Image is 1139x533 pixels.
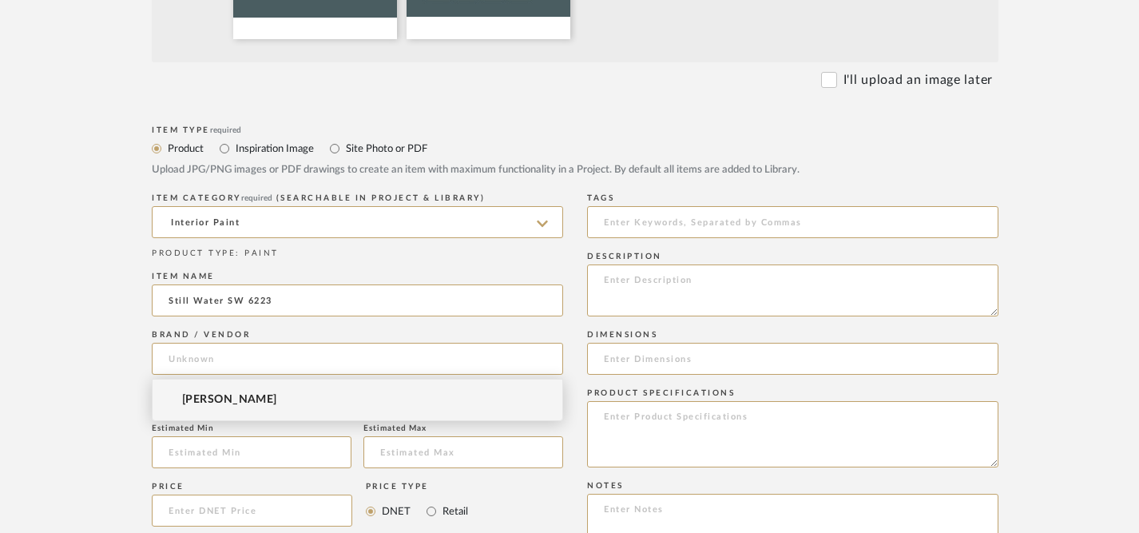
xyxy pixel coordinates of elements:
div: Price [152,482,352,491]
input: Enter DNET Price [152,495,352,527]
mat-radio-group: Select item type [152,138,998,158]
span: required [241,194,272,202]
input: Enter Keywords, Separated by Commas [587,206,998,238]
div: Item Type [152,125,998,135]
div: Estimated Max [363,424,563,433]
mat-radio-group: Select price type [366,495,468,527]
div: Brand / Vendor [152,330,563,340]
input: Unknown [152,343,563,375]
div: Estimated Min [152,424,351,433]
label: I'll upload an image later [843,70,993,89]
div: PRODUCT TYPE [152,248,563,260]
div: Dimensions [587,330,998,340]
label: Product [166,140,204,157]
div: Item name [152,272,563,281]
span: : PAINT [236,249,279,257]
div: Description [587,252,998,261]
label: DNET [380,503,411,520]
input: Estimated Min [152,436,351,468]
span: [PERSON_NAME] [182,393,277,407]
div: ITEM CATEGORY [152,193,563,203]
input: Estimated Max [363,436,563,468]
label: Retail [441,503,468,520]
div: Product Specifications [587,388,998,398]
span: required [210,126,241,134]
input: Type a category to search and select [152,206,563,238]
input: Enter Dimensions [587,343,998,375]
input: Enter Name [152,284,563,316]
div: Notes [587,481,998,491]
label: Site Photo or PDF [344,140,427,157]
span: (Searchable in Project & Library) [276,194,486,202]
div: Price Type [366,482,468,491]
div: Tags [587,193,998,203]
label: Inspiration Image [234,140,314,157]
div: Upload JPG/PNG images or PDF drawings to create an item with maximum functionality in a Project. ... [152,162,998,178]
